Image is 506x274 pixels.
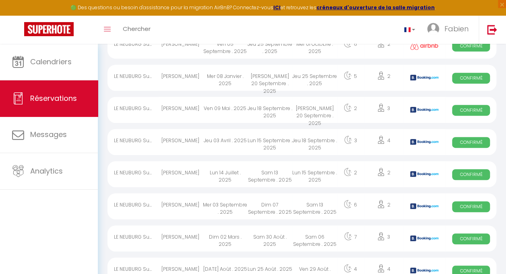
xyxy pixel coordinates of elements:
[123,25,151,33] span: Chercher
[24,22,74,36] img: Super Booking
[30,57,72,67] span: Calendriers
[316,4,435,11] a: créneaux d'ouverture de la salle migration
[421,16,479,44] a: ... Fabien
[117,16,157,44] a: Chercher
[6,3,31,27] button: Ouvrir le widget de chat LiveChat
[30,93,77,103] span: Réservations
[427,23,439,35] img: ...
[444,24,469,34] span: Fabien
[30,129,67,139] span: Messages
[30,166,63,176] span: Analytics
[273,4,281,11] a: ICI
[487,25,497,35] img: logout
